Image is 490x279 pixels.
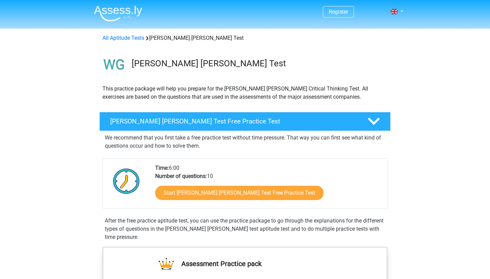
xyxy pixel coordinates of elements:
[105,134,385,150] p: We recommend that you first take a free practice test without time pressure. That way you can fir...
[109,164,144,198] img: Clock
[102,217,388,241] div: After the free practice aptitude test, you can use the practice package to go through the explana...
[155,165,169,171] b: Time:
[102,85,388,101] p: This practice package will help you prepare for the [PERSON_NAME] [PERSON_NAME] Critical Thinking...
[132,58,385,69] h3: [PERSON_NAME] [PERSON_NAME] Test
[97,112,393,131] a: [PERSON_NAME] [PERSON_NAME] Test Free Practice Test
[100,50,129,79] img: watson glaser test
[329,9,348,15] a: Register
[155,186,324,200] a: Start [PERSON_NAME] [PERSON_NAME] Test Free Practice Test
[110,117,357,125] h4: [PERSON_NAME] [PERSON_NAME] Test Free Practice Test
[155,173,207,179] b: Number of questions:
[150,164,387,208] div: 6:00 10
[102,35,144,41] a: All Aptitude Tests
[94,5,142,21] img: Assessly
[100,34,390,42] div: [PERSON_NAME] [PERSON_NAME] Test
